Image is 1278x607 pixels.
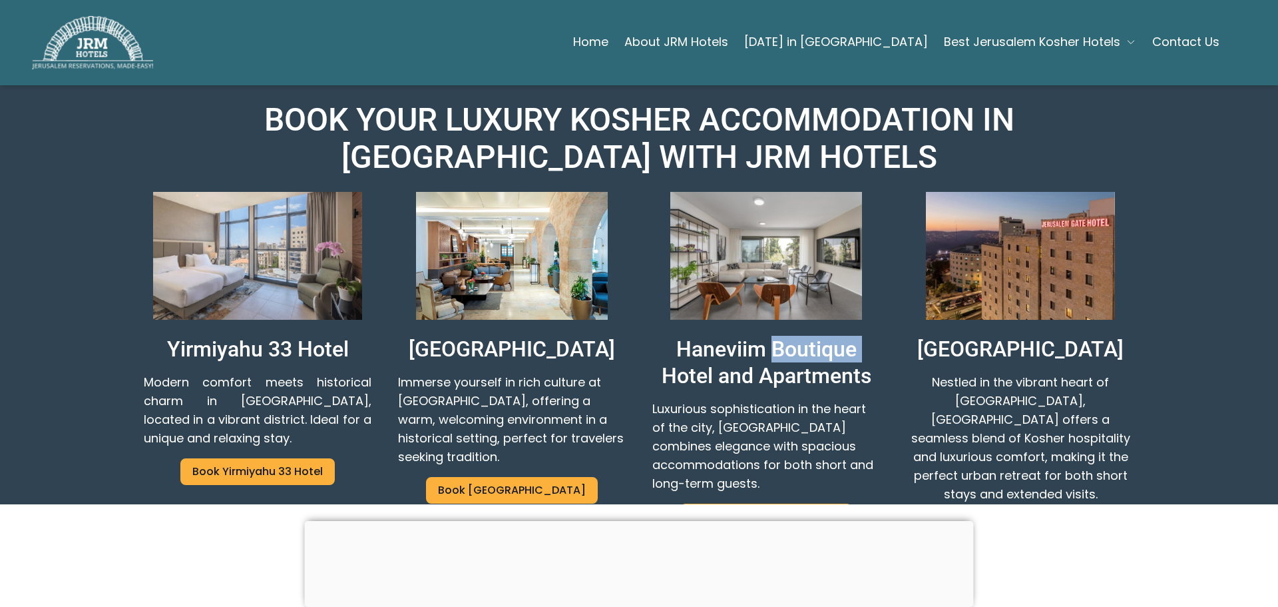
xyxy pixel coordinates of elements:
[167,336,349,362] p: Yirmiyahu 33 Hotel
[907,373,1134,504] p: Nestled in the vibrant heart of [GEOGRAPHIC_DATA], [GEOGRAPHIC_DATA] offers a seamless blend of K...
[426,477,598,504] a: Book [GEOGRAPHIC_DATA]
[398,373,626,466] p: Immerse yourself in rich culture at [GEOGRAPHIC_DATA], offering a warm, welcoming environment in ...
[624,29,728,55] a: About JRM Hotels
[944,33,1120,51] span: Best Jerusalem Kosher Hotels
[305,521,974,604] iframe: Advertisement
[409,336,615,362] p: [GEOGRAPHIC_DATA]
[144,373,371,448] p: Modern comfort meets historical charm in [GEOGRAPHIC_DATA], located in a vibrant district. Ideal ...
[652,192,880,320] img: Haneviim Boutique Hotel and Apartments
[144,101,1134,176] h2: BOOK YOUR LUXURY KOSHER ACCOMMODATION IN [GEOGRAPHIC_DATA] WITH JRM HOTELS
[32,16,153,69] img: JRM Hotels
[744,29,928,55] a: [DATE] in [GEOGRAPHIC_DATA]
[907,192,1134,320] img: Jerusalem Gate Hotel
[398,192,626,320] img: Prima Palace hotel
[652,400,880,493] p: Luxurious sophistication in the heart of the city, [GEOGRAPHIC_DATA] combines elegance with spaci...
[917,336,1124,362] p: [GEOGRAPHIC_DATA]
[180,458,335,485] a: Book Yirmiyahu 33 Hotel
[652,336,880,389] p: Haneviim Boutique Hotel and Apartments
[680,504,852,530] a: Book [GEOGRAPHIC_DATA]
[1152,29,1219,55] a: Contact Us
[144,192,371,320] img: Yirmiyahu 33 Hotel
[944,29,1136,55] button: Best Jerusalem Kosher Hotels
[573,29,608,55] a: Home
